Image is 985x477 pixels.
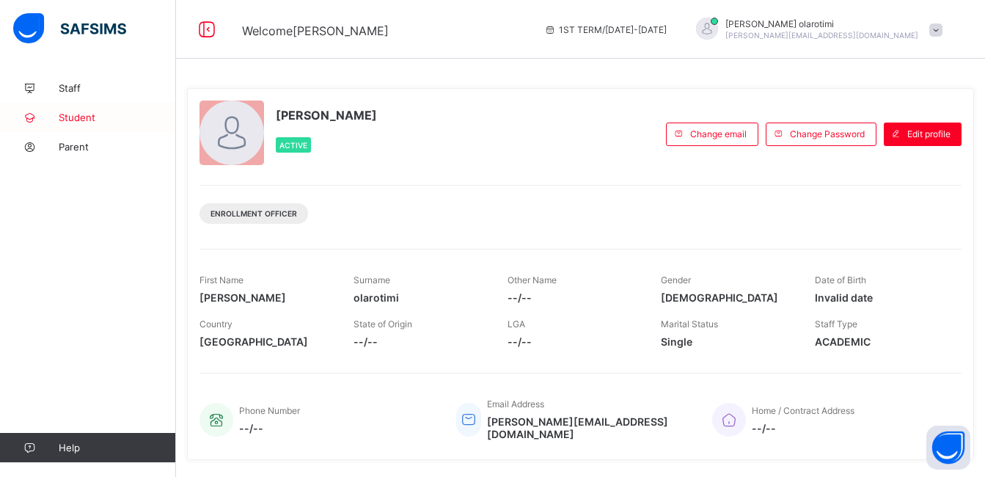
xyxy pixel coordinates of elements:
span: Help [59,442,175,454]
span: Parent [59,141,176,153]
span: Edit profile [907,128,951,139]
span: Invalid date [815,291,947,304]
span: Surname [354,274,390,285]
span: [PERSON_NAME][EMAIL_ADDRESS][DOMAIN_NAME] [487,415,690,440]
div: Christine olarotimi [681,18,950,42]
span: [DEMOGRAPHIC_DATA] [661,291,793,304]
span: --/-- [752,422,854,434]
span: [PERSON_NAME] [199,291,332,304]
span: Change email [690,128,747,139]
span: [PERSON_NAME] [276,108,377,123]
span: [GEOGRAPHIC_DATA] [199,335,332,348]
span: Country [199,318,232,329]
span: Single [661,335,793,348]
span: Change Password [790,128,865,139]
span: Active [279,141,307,150]
span: --/-- [354,335,486,348]
span: Welcome [PERSON_NAME] [242,23,389,38]
span: olarotimi [354,291,486,304]
span: Phone Number [239,405,300,416]
span: Email Address [487,398,544,409]
span: ACADEMIC [815,335,947,348]
span: Staff [59,82,176,94]
span: LGA [508,318,525,329]
span: [PERSON_NAME][EMAIL_ADDRESS][DOMAIN_NAME] [725,31,918,40]
span: First Name [199,274,243,285]
span: --/-- [508,291,640,304]
span: --/-- [239,422,300,434]
span: session/term information [544,24,667,35]
span: Staff Type [815,318,857,329]
span: --/-- [508,335,640,348]
span: Other Name [508,274,557,285]
span: State of Origin [354,318,412,329]
span: Date of Birth [815,274,866,285]
span: Gender [661,274,691,285]
button: Open asap [926,426,970,470]
span: Student [59,112,176,123]
span: Home / Contract Address [752,405,854,416]
img: safsims [13,13,126,44]
span: [PERSON_NAME] olarotimi [725,18,918,29]
span: Enrollment Officer [210,209,297,218]
span: Marital Status [661,318,718,329]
